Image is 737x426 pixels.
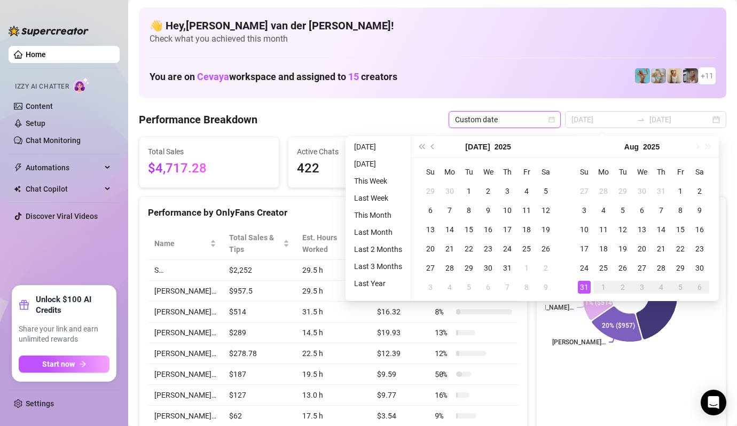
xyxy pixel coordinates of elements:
[350,192,406,204] li: Last Week
[462,223,475,236] div: 15
[26,159,101,176] span: Automations
[350,277,406,290] li: Last Year
[632,182,652,201] td: 2025-07-30
[19,324,109,345] span: Share your link and earn unlimited rewards
[501,223,514,236] div: 17
[616,262,629,274] div: 26
[671,162,690,182] th: Fr
[26,399,54,408] a: Settings
[674,281,687,294] div: 5
[655,281,668,294] div: 4
[462,242,475,255] div: 22
[636,262,648,274] div: 27
[350,175,406,187] li: This Week
[223,302,296,322] td: $514
[652,162,671,182] th: Th
[14,163,22,172] span: thunderbolt
[517,162,536,182] th: Fr
[674,242,687,255] div: 22
[350,243,406,256] li: Last 2 Months
[594,278,613,297] td: 2025-09-01
[36,294,109,315] strong: Unlock $100 AI Credits
[613,278,632,297] td: 2025-09-02
[296,364,371,385] td: 19.5 h
[536,201,555,220] td: 2025-07-12
[693,204,706,217] div: 9
[693,242,706,255] div: 23
[350,157,406,170] li: [DATE]
[701,390,726,415] div: Open Intercom Messenger
[693,223,706,236] div: 16
[424,185,437,198] div: 29
[440,278,459,297] td: 2025-08-04
[465,136,490,157] button: Choose a month
[302,232,356,255] div: Est. Hours Worked
[435,306,452,318] span: 8 %
[371,364,428,385] td: $9.59
[421,239,440,258] td: 2025-07-20
[520,223,533,236] div: 18
[616,185,629,198] div: 29
[154,238,208,249] span: Name
[482,185,495,198] div: 2
[578,262,591,274] div: 24
[223,281,296,302] td: $957.5
[575,278,594,297] td: 2025-08-31
[690,278,709,297] td: 2025-09-06
[19,356,109,373] button: Start nowarrow-right
[148,146,270,157] span: Total Sales
[424,242,437,255] div: 20
[597,262,610,274] div: 25
[613,258,632,278] td: 2025-08-26
[421,162,440,182] th: Su
[655,185,668,198] div: 31
[693,281,706,294] div: 6
[671,239,690,258] td: 2025-08-22
[498,258,517,278] td: 2025-07-31
[435,368,452,380] span: 50 %
[148,364,223,385] td: [PERSON_NAME]…
[667,68,682,83] img: Megan
[26,50,46,59] a: Home
[632,201,652,220] td: 2025-08-06
[482,242,495,255] div: 23
[296,302,371,322] td: 31.5 h
[655,204,668,217] div: 7
[148,227,223,260] th: Name
[296,385,371,406] td: 13.0 h
[479,201,498,220] td: 2025-07-09
[223,385,296,406] td: $127
[459,239,479,258] td: 2025-07-22
[42,360,75,368] span: Start now
[296,260,371,281] td: 29.5 h
[371,322,428,343] td: $19.93
[26,136,81,145] a: Chat Monitoring
[597,242,610,255] div: 18
[443,242,456,255] div: 21
[578,204,591,217] div: 3
[655,262,668,274] div: 28
[482,281,495,294] div: 6
[613,220,632,239] td: 2025-08-12
[597,185,610,198] div: 28
[459,220,479,239] td: 2025-07-15
[613,162,632,182] th: Tu
[539,281,552,294] div: 9
[440,220,459,239] td: 2025-07-14
[536,220,555,239] td: 2025-07-19
[148,159,270,179] span: $4,717.28
[597,204,610,217] div: 4
[594,201,613,220] td: 2025-08-04
[594,182,613,201] td: 2025-07-28
[443,281,456,294] div: 4
[296,343,371,364] td: 22.5 h
[455,112,554,128] span: Custom date
[79,360,87,368] span: arrow-right
[498,239,517,258] td: 2025-07-24
[150,18,716,33] h4: 👋 Hey, [PERSON_NAME] van der [PERSON_NAME] !
[350,140,406,153] li: [DATE]
[674,185,687,198] div: 1
[517,258,536,278] td: 2025-08-01
[674,204,687,217] div: 8
[223,227,296,260] th: Total Sales & Tips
